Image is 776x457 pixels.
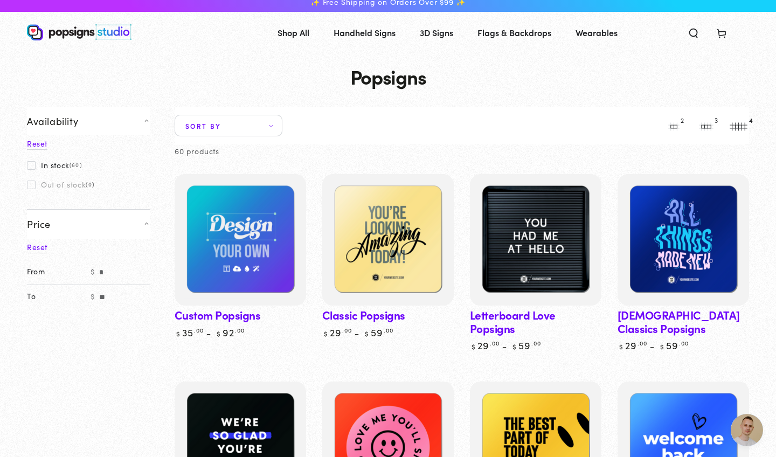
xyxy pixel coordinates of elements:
a: Handheld Signs [325,18,404,47]
a: Classic PopsignsClassic Popsigns [322,174,454,306]
label: To [27,285,86,309]
span: Availability [27,115,78,127]
label: From [27,260,86,285]
span: $ [86,285,99,309]
button: 2 [663,115,684,136]
span: Wearables [576,25,618,40]
label: Out of stock [27,180,94,189]
a: Reset [27,138,47,150]
div: Open chat [731,414,763,446]
p: 60 products [175,144,219,158]
button: 3 [695,115,717,136]
a: Wearables [567,18,626,47]
span: $ [86,260,99,285]
a: Baptism Classics PopsignsBaptism Classics Popsigns [618,174,749,306]
summary: Sort by [175,115,282,136]
h1: Popsigns [27,66,749,87]
summary: Availability [27,107,150,135]
a: 3D Signs [412,18,461,47]
span: Flags & Backdrops [477,25,551,40]
a: Letterboard Love PopsignsLetterboard Love Popsigns [470,174,601,306]
span: (0) [86,181,94,188]
span: Shop All [278,25,309,40]
a: Shop All [269,18,317,47]
summary: Price [27,209,150,238]
a: Flags & Backdrops [469,18,559,47]
a: Custom PopsignsCustom Popsigns [175,174,306,306]
label: In stock [27,161,82,169]
summary: Search our site [680,20,708,44]
span: Handheld Signs [334,25,396,40]
a: Reset [27,241,47,253]
span: 3D Signs [420,25,453,40]
img: Popsigns Studio [27,24,131,40]
span: Price [27,218,51,230]
span: (60) [70,162,82,168]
